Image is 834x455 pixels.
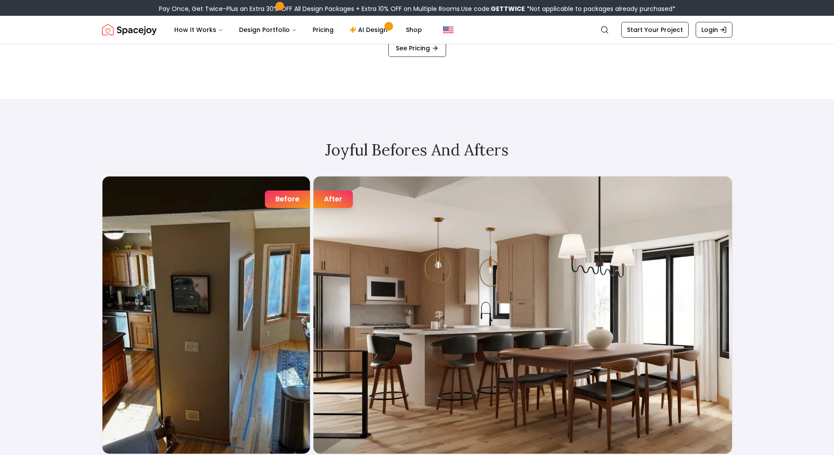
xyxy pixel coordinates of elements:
img: Spacejoy Logo [102,21,157,39]
a: Shop [399,21,429,39]
a: AI Design [342,21,397,39]
nav: Global [102,16,732,44]
a: Login [696,22,732,38]
img: Open Living & Dining Room design after designing with Spacejoy [313,176,732,454]
h2: Joyful Befores and Afters [102,141,732,159]
img: Open Living & Dining Room design before designing with Spacejoy [102,176,310,454]
div: After [313,190,353,208]
button: Design Portfolio [232,21,304,39]
a: Spacejoy [102,21,157,39]
span: *Not applicable to packages already purchased* [525,4,676,13]
a: Pricing [306,21,341,39]
span: Use code: [461,4,525,13]
nav: Main [167,21,429,39]
div: Pay Once, Get Twice-Plus an Extra 30% OFF All Design Packages + Extra 10% OFF on Multiple Rooms. [159,4,676,13]
a: Start Your Project [621,22,689,38]
b: GETTWICE [491,4,525,13]
img: United States [443,25,454,35]
div: Carousel [102,176,732,454]
div: 6 / 7 [102,176,732,454]
div: Before [265,190,310,208]
a: See Pricing [388,39,446,57]
button: How It Works [167,21,230,39]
